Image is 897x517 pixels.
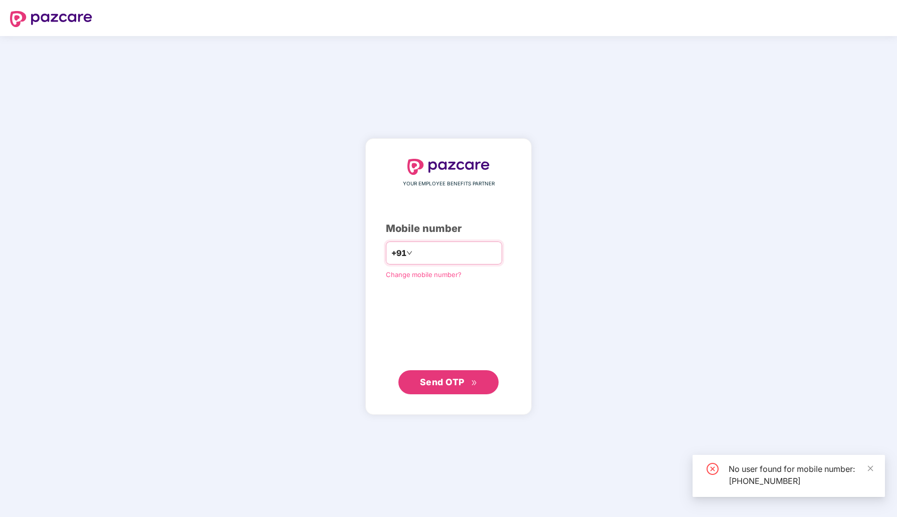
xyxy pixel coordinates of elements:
span: Send OTP [420,377,465,387]
div: No user found for mobile number: [PHONE_NUMBER] [729,463,873,487]
span: down [406,250,412,256]
a: Change mobile number? [386,271,462,279]
img: logo [10,11,92,27]
span: YOUR EMPLOYEE BENEFITS PARTNER [403,180,495,188]
span: close [867,465,874,472]
div: Mobile number [386,221,511,236]
img: logo [407,159,490,175]
span: +91 [391,247,406,260]
span: double-right [471,380,478,386]
span: close-circle [707,463,719,475]
button: Send OTPdouble-right [398,370,499,394]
